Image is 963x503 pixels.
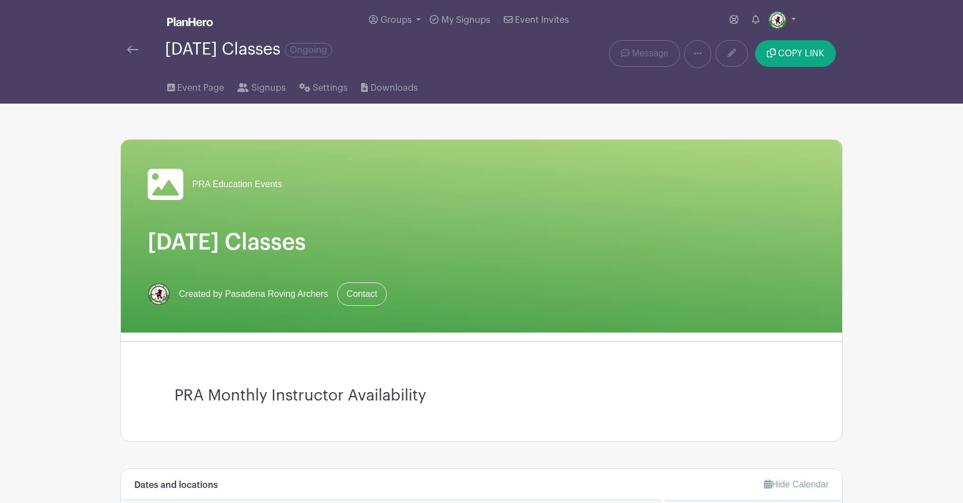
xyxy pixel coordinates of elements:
[148,283,170,305] img: 66f2d46b4c10d30b091a0621_Mask%20group.png
[441,16,490,25] span: My Signups
[177,81,224,95] span: Event Page
[769,11,786,29] img: 66f2d46b4c10d30b091a0621_Mask%20group.png
[381,16,412,25] span: Groups
[165,40,332,58] div: [DATE] Classes
[299,68,348,104] a: Settings
[371,81,418,95] span: Downloads
[251,81,286,95] span: Signups
[361,68,417,104] a: Downloads
[609,40,680,67] a: Message
[632,47,668,60] span: Message
[285,43,332,57] span: Ongoing
[755,40,836,67] button: COPY LINK
[764,480,829,489] a: Hide Calendar
[237,68,285,104] a: Signups
[167,68,224,104] a: Event Page
[778,49,824,58] span: COPY LINK
[134,480,218,491] h6: Dates and locations
[127,46,138,53] img: back-arrow-29a5d9b10d5bd6ae65dc969a981735edf675c4d7a1fe02e03b50dbd4ba3cdb55.svg
[192,178,282,191] span: PRA Education Events
[148,229,815,256] h1: [DATE] Classes
[515,16,569,25] span: Event Invites
[313,81,348,95] span: Settings
[167,17,213,26] img: logo_white-6c42ec7e38ccf1d336a20a19083b03d10ae64f83f12c07503d8b9e83406b4c7d.svg
[179,287,328,301] span: Created by Pasadena Roving Archers
[174,387,789,406] h3: PRA Monthly Instructor Availability
[337,282,387,306] a: Contact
